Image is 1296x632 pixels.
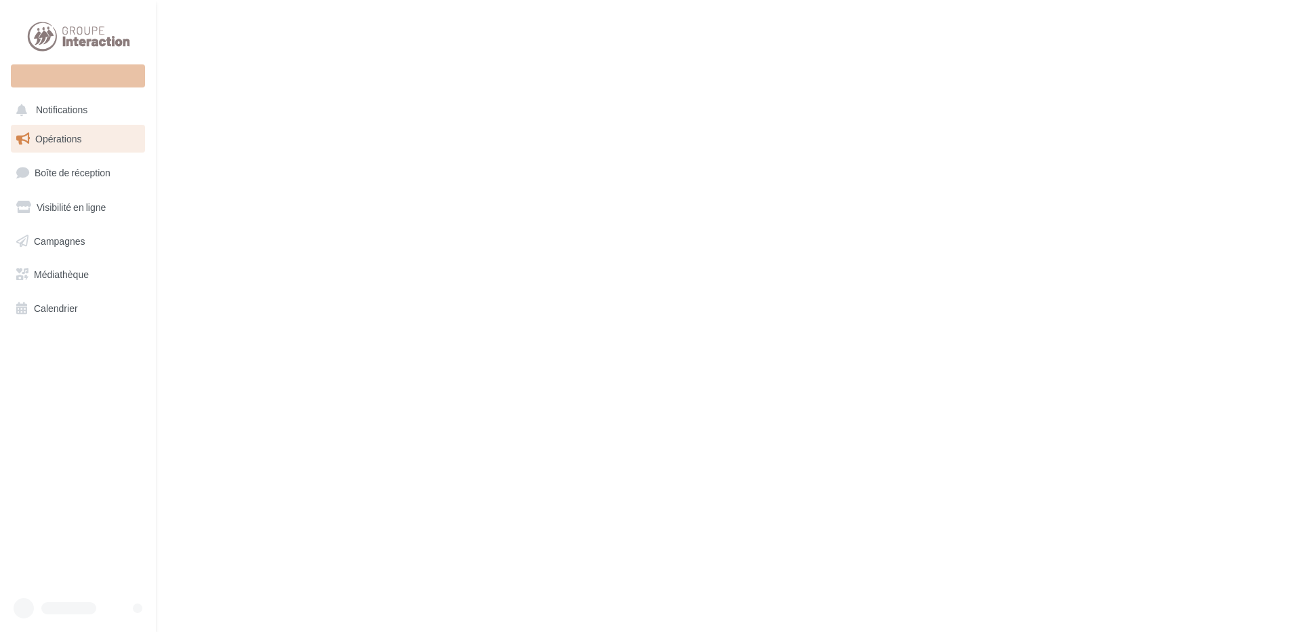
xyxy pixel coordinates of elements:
[8,158,148,187] a: Boîte de réception
[34,235,85,246] span: Campagnes
[37,201,106,213] span: Visibilité en ligne
[8,294,148,323] a: Calendrier
[8,125,148,153] a: Opérations
[8,193,148,222] a: Visibilité en ligne
[34,269,89,280] span: Médiathèque
[35,167,110,178] span: Boîte de réception
[36,104,87,116] span: Notifications
[8,260,148,289] a: Médiathèque
[35,133,81,144] span: Opérations
[8,227,148,256] a: Campagnes
[34,302,78,314] span: Calendrier
[11,64,145,87] div: Nouvelle campagne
